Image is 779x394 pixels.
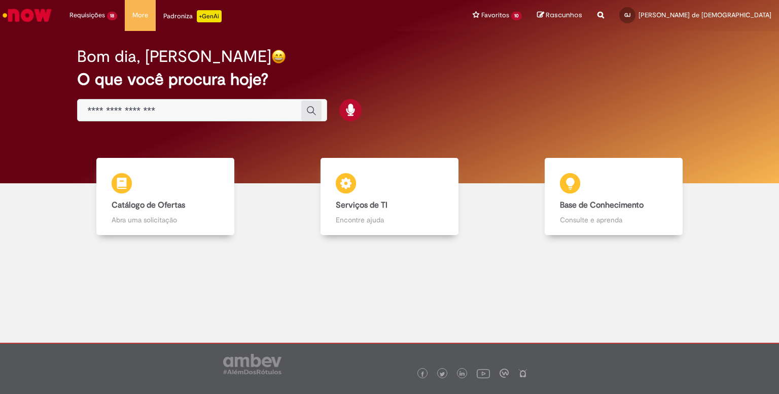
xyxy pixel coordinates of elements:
[440,372,445,377] img: logo_footer_twitter.png
[560,200,644,210] b: Base de Conhecimento
[560,215,667,225] p: Consulte e aprenda
[223,354,281,374] img: logo_footer_ambev_rotulo_gray.png
[77,48,271,65] h2: Bom dia, [PERSON_NAME]
[132,10,148,20] span: More
[107,12,117,20] span: 18
[77,71,702,88] h2: O que você procura hoje?
[511,12,522,20] span: 10
[336,200,387,210] b: Serviços de TI
[336,215,443,225] p: Encontre ajuda
[271,49,286,64] img: happy-face.png
[53,158,277,236] a: Catálogo de Ofertas Abra uma solicitação
[502,158,726,236] a: Base de Conhecimento Consulte e aprenda
[163,10,222,22] div: Padroniza
[69,10,105,20] span: Requisições
[518,369,527,378] img: logo_footer_naosei.png
[624,12,630,18] span: GJ
[481,10,509,20] span: Favoritos
[197,10,222,22] p: +GenAi
[639,11,771,19] span: [PERSON_NAME] de [DEMOGRAPHIC_DATA]
[546,10,582,20] span: Rascunhos
[477,367,490,380] img: logo_footer_youtube.png
[277,158,502,236] a: Serviços de TI Encontre ajuda
[459,371,465,377] img: logo_footer_linkedin.png
[1,5,53,25] img: ServiceNow
[500,369,509,378] img: logo_footer_workplace.png
[420,372,425,377] img: logo_footer_facebook.png
[537,11,582,20] a: Rascunhos
[112,200,185,210] b: Catálogo de Ofertas
[112,215,219,225] p: Abra uma solicitação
